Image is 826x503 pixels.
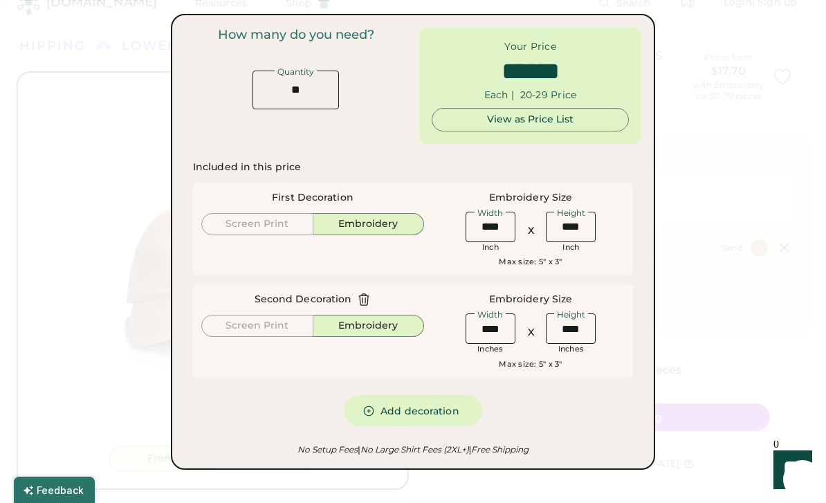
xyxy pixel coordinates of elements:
div: Your Price [504,40,556,54]
em: Free Shipping [469,444,529,455]
div: Inches [477,344,504,355]
div: X [528,326,534,340]
button: Add decoration [344,395,482,426]
div: Inch [562,242,579,253]
em: No Setup Fees [297,444,358,455]
div: Inches [558,344,585,355]
button: Screen Print [201,213,313,235]
button: Embroidery [313,213,425,235]
button: Embroidery [313,315,425,337]
div: Width [475,209,506,217]
div: Embroidery Size [489,293,573,307]
div: Each | 20-29 Price [484,89,577,102]
div: Quantity [275,68,317,76]
div: How many do you need? [218,28,374,43]
div: Height [554,311,588,319]
font: | [469,444,471,455]
font: | [358,444,360,455]
em: No Large Shirt Fees (2XL+) [358,444,468,455]
div: Max size: 5" x 3" [499,257,562,268]
div: Included in this price [193,161,301,174]
div: First Decoration [272,191,354,205]
div: Inch [482,242,499,253]
div: Embroidery Size [489,191,573,205]
div: X [528,224,534,238]
div: Height [554,209,588,217]
div: Max size: 5" x 3" [499,359,562,370]
div: Second Decoration [255,293,352,307]
button: Screen Print [201,315,313,337]
div: View as Price List [443,113,617,127]
iframe: Front Chat [760,441,820,500]
div: Width [475,311,506,319]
